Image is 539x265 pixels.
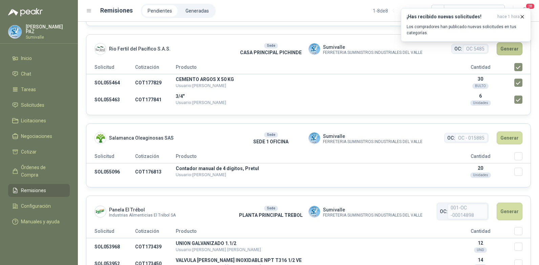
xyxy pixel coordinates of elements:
div: Sede [264,43,278,48]
span: 001-OC -00014898 [448,204,488,219]
button: Generar [497,42,522,55]
th: Cotización [135,63,176,74]
div: 1 - 8 de 8 [373,5,410,16]
span: Solicitudes [21,101,44,109]
a: Negociaciones [8,130,70,143]
span: Sumivalle [323,206,423,213]
span: OC: [447,134,455,142]
th: Solicitud [86,152,135,163]
p: CEMENTO ARGOS X 50 KG [176,77,447,82]
span: OC - 015885 [455,134,488,142]
span: Chat [21,70,31,78]
span: Usuario: [PERSON_NAME] [176,83,226,88]
a: Licitaciones [8,114,70,127]
a: Pendientes [142,5,177,17]
th: Producto [176,152,447,163]
th: Seleccionar/deseleccionar [514,63,531,74]
span: Sumivalle [323,43,423,51]
td: SOL055464 [86,74,135,91]
button: Generar [497,203,522,220]
span: Rio Fertil del Pacífico S.A.S. [109,45,171,53]
img: Company Logo [309,132,320,144]
div: Sede [264,206,278,211]
a: Manuales y ayuda [8,215,70,228]
p: 6 [447,93,514,99]
th: Cotización [135,227,176,238]
span: FERRETERIA SUMINISTROS INDUSTRIALES DEL VALLE [323,213,423,217]
div: Unidades [470,172,491,178]
span: Licitaciones [21,117,46,124]
span: Manuales y ayuda [21,218,60,225]
p: PLANTA PRINCIPAL TREBOL [234,211,308,219]
img: Company Logo [8,25,21,38]
span: Usuario: [PERSON_NAME] [176,172,226,177]
span: Industrias Alimenticias El Trébol SA [109,213,176,217]
th: Cantidad [447,227,514,238]
span: Negociaciones [21,132,52,140]
td: SOL055463 [86,91,135,108]
td: Seleccionar/deseleccionar [514,163,531,181]
button: ¡Has recibido nuevas solicitudes!hace 1 hora Los compradores han publicado nuevas solicitudes en ... [401,8,531,42]
span: 28 [525,3,535,9]
td: Seleccionar/deseleccionar [514,238,531,256]
p: 12 [447,240,514,246]
div: Sede [264,132,278,138]
td: SOL053968 [86,238,135,256]
span: Sumivalle [323,132,423,140]
td: Seleccionar/deseleccionar [514,91,531,108]
p: 30 [447,76,514,82]
p: Los compradores han publicado nuevas solicitudes en tus categorías. [407,24,525,36]
span: Remisiones [21,187,46,194]
div: UND [474,247,487,253]
img: Company Logo [95,132,106,144]
a: Cotizar [8,145,70,158]
th: Producto [176,227,447,238]
th: Solicitud [86,227,135,238]
th: Cantidad [447,63,514,74]
p: UNION GALVANIZADO 1.1/2 [176,241,447,246]
span: FERRETERIA SUMINISTROS INDUSTRIALES DEL VALLE [323,51,423,55]
span: hace 1 hora [497,14,520,20]
p: CASA PRINCIPAL PICHINDE [234,49,308,56]
a: Remisiones [8,184,70,197]
span: Órdenes de Compra [21,164,63,179]
img: Company Logo [95,206,106,217]
span: Usuario: [PERSON_NAME] [176,100,226,105]
span: Tareas [21,86,36,93]
div: BULTO [472,83,489,89]
a: Generadas [180,5,214,17]
th: Cantidad [447,152,514,163]
span: OC: [440,208,448,215]
p: VALVULA [PERSON_NAME] INOXIDABLE NPT T316 1/2 VE [176,258,447,263]
a: Tareas [8,83,70,96]
th: Seleccionar/deseleccionar [514,152,531,163]
p: 14 [447,257,514,263]
td: COT177841 [135,91,176,108]
p: Contador manual de 4 dígitos, Pretul [176,166,447,171]
span: OC 5485 [463,45,488,53]
th: Solicitud [86,63,135,74]
div: Unidades [470,100,491,106]
a: Solicitudes [8,99,70,111]
p: 20 [447,165,514,171]
img: Company Logo [95,43,106,55]
img: Logo peakr [8,8,43,16]
span: FERRETERIA SUMINISTROS INDUSTRIALES DEL VALLE [323,140,423,144]
span: OC: [454,45,462,53]
p: SEDE 1 OFICINA [234,138,308,145]
p: Sumivalle [26,35,70,39]
a: Órdenes de Compra [8,161,70,181]
td: COT177829 [135,74,176,91]
td: COT176813 [135,163,176,181]
img: Company Logo [309,43,320,55]
button: 28 [519,5,531,17]
img: Company Logo [309,206,320,217]
th: Producto [176,63,447,74]
a: Inicio [8,52,70,65]
a: Configuración [8,200,70,212]
button: Generar [497,131,522,144]
th: Cotización [135,152,176,163]
h3: ¡Has recibido nuevas solicitudes! [407,14,495,20]
span: Configuración [21,202,51,210]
